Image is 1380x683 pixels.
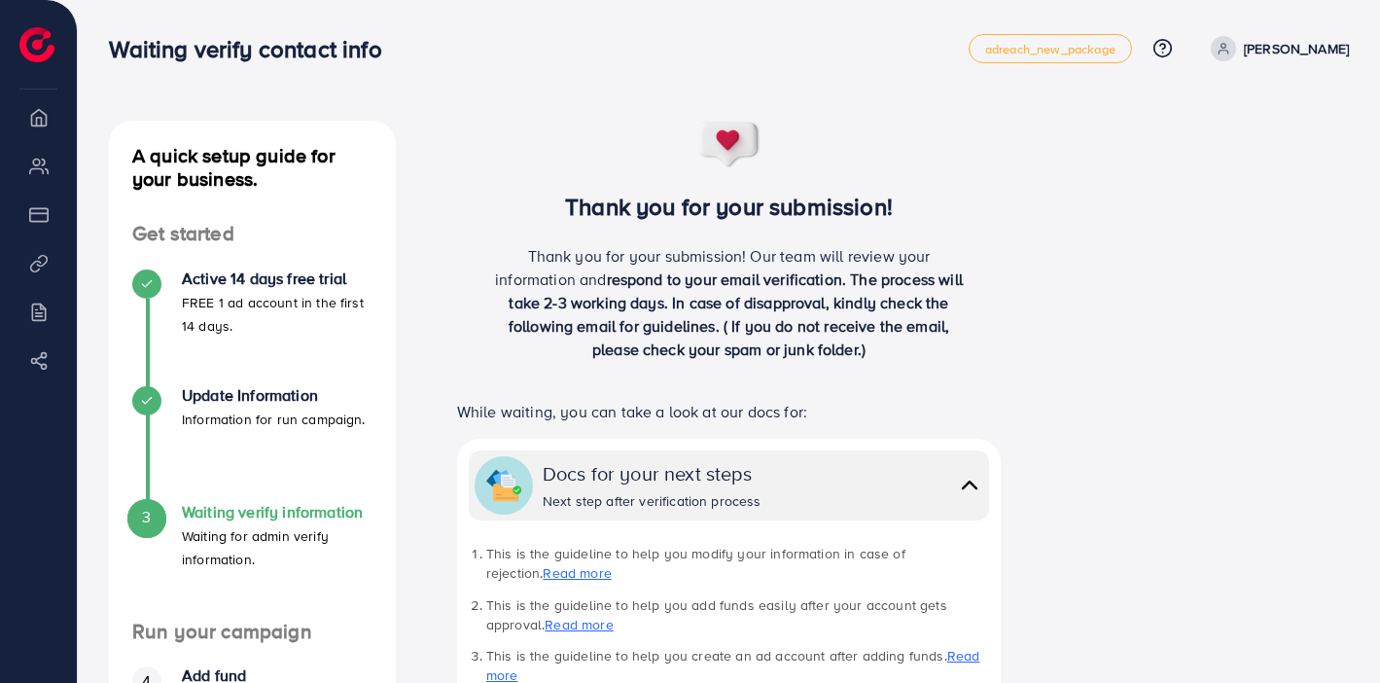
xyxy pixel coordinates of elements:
[487,244,971,361] p: Thank you for your submission! Our team will review your information and
[182,386,366,405] h4: Update Information
[182,270,372,288] h4: Active 14 days free trial
[1244,37,1349,60] p: [PERSON_NAME]
[109,386,396,503] li: Update Information
[182,408,366,431] p: Information for run campaign.
[109,35,397,63] h3: Waiting verify contact info
[509,269,963,360] span: respond to your email verification. The process will take 2-3 working days. In case of disapprova...
[543,491,761,511] div: Next step after verification process
[142,506,151,528] span: 3
[182,503,372,521] h4: Waiting verify information
[545,615,613,634] a: Read more
[486,468,521,503] img: collapse
[457,400,1001,423] p: While waiting, you can take a look at our docs for:
[486,544,989,584] li: This is the guideline to help you modify your information in case of rejection.
[109,503,396,620] li: Waiting verify information
[427,193,1032,221] h3: Thank you for your submission!
[109,144,396,191] h4: A quick setup guide for your business.
[182,291,372,338] p: FREE 1 ad account in the first 14 days.
[486,595,989,635] li: This is the guideline to help you add funds easily after your account gets approval.
[109,222,396,246] h4: Get started
[543,563,611,583] a: Read more
[1203,36,1349,61] a: [PERSON_NAME]
[985,43,1115,55] span: adreach_new_package
[182,524,372,571] p: Waiting for admin verify information.
[109,620,396,644] h4: Run your campaign
[956,471,983,499] img: collapse
[19,27,54,62] img: logo
[543,459,761,487] div: Docs for your next steps
[109,270,396,386] li: Active 14 days free trial
[697,121,761,169] img: success
[969,34,1132,63] a: adreach_new_package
